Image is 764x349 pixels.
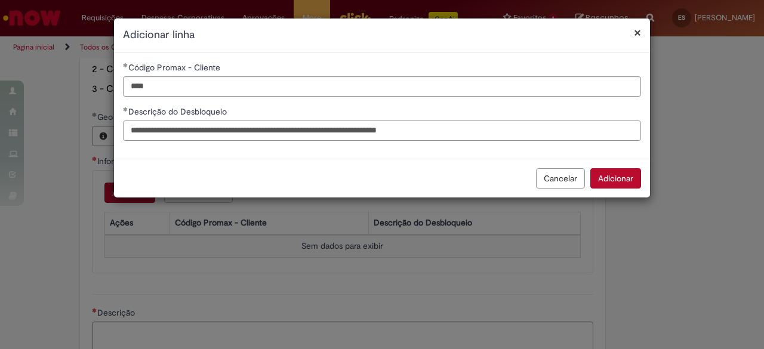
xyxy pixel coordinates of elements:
[123,76,641,97] input: Código Promax - Cliente
[123,121,641,141] input: Descrição do Desbloqueio
[128,62,223,73] span: Código Promax - Cliente
[123,27,641,43] h2: Adicionar linha
[123,107,128,112] span: Obrigatório Preenchido
[590,168,641,189] button: Adicionar
[536,168,585,189] button: Cancelar
[634,26,641,39] button: Fechar modal
[128,106,229,117] span: Descrição do Desbloqueio
[123,63,128,67] span: Obrigatório Preenchido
